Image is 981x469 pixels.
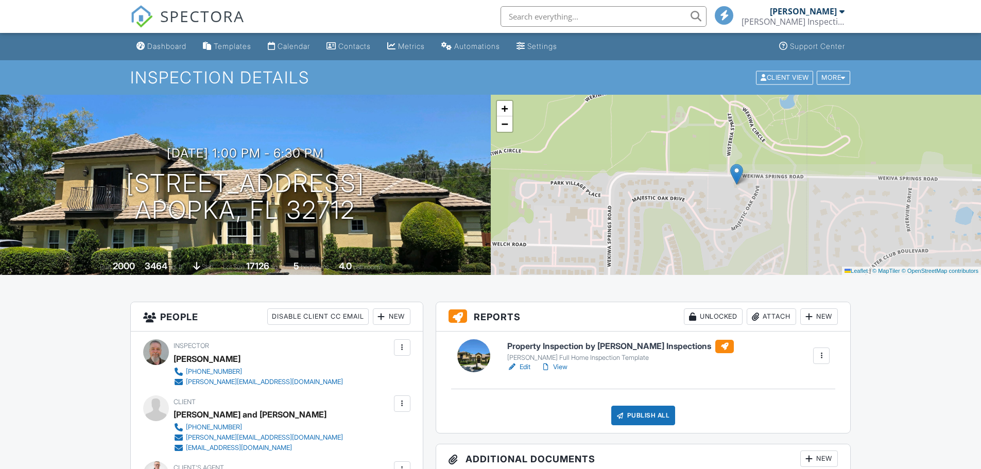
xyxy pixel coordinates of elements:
[527,42,557,50] div: Settings
[512,37,561,56] a: Settings
[790,42,845,50] div: Support Center
[322,37,375,56] a: Contacts
[845,268,868,274] a: Leaflet
[130,68,851,86] h1: Inspection Details
[338,42,371,50] div: Contacts
[742,16,845,27] div: DeSmith Inspections, LLC
[497,101,512,116] a: Zoom in
[100,263,111,271] span: Built
[497,116,512,132] a: Zoom out
[800,308,838,325] div: New
[167,146,324,160] h3: [DATE] 1:00 pm - 6:30 pm
[507,362,530,372] a: Edit
[817,71,850,84] div: More
[501,117,508,130] span: −
[278,42,310,50] div: Calendar
[353,263,383,271] span: bathrooms
[872,268,900,274] a: © MapTiler
[160,5,245,27] span: SPECTORA
[869,268,871,274] span: |
[267,308,369,325] div: Disable Client CC Email
[186,423,242,431] div: [PHONE_NUMBER]
[541,362,567,372] a: View
[398,42,425,50] div: Metrics
[271,263,284,271] span: sq.ft.
[454,42,500,50] div: Automations
[507,340,734,353] h6: Property Inspection by [PERSON_NAME] Inspections
[770,6,837,16] div: [PERSON_NAME]
[132,37,191,56] a: Dashboard
[507,340,734,362] a: Property Inspection by [PERSON_NAME] Inspections [PERSON_NAME] Full Home Inspection Template
[186,368,242,376] div: [PHONE_NUMBER]
[730,164,743,185] img: Marker
[800,450,838,467] div: New
[174,443,343,453] a: [EMAIL_ADDRESS][DOMAIN_NAME]
[246,260,269,271] div: 17126
[294,260,299,271] div: 5
[902,268,978,274] a: © OpenStreetMap contributors
[501,6,707,27] input: Search everything...
[501,102,508,115] span: +
[126,170,365,224] h1: [STREET_ADDRESS] Apopka, FL 32712
[202,263,213,271] span: slab
[174,367,343,377] a: [PHONE_NUMBER]
[174,432,343,443] a: [PERSON_NAME][EMAIL_ADDRESS][DOMAIN_NAME]
[223,263,245,271] span: Lot Size
[214,42,251,50] div: Templates
[339,260,352,271] div: 4.0
[169,263,183,271] span: sq. ft.
[507,354,734,362] div: [PERSON_NAME] Full Home Inspection Template
[130,5,153,28] img: The Best Home Inspection Software - Spectora
[174,422,343,432] a: [PHONE_NUMBER]
[131,302,423,332] h3: People
[174,407,326,422] div: [PERSON_NAME] and [PERSON_NAME]
[684,308,743,325] div: Unlocked
[186,378,343,386] div: [PERSON_NAME][EMAIL_ADDRESS][DOMAIN_NAME]
[199,37,255,56] a: Templates
[174,342,209,350] span: Inspector
[383,37,429,56] a: Metrics
[611,406,676,425] div: Publish All
[775,37,849,56] a: Support Center
[437,37,504,56] a: Automations (Basic)
[113,260,135,271] div: 2000
[436,302,851,332] h3: Reports
[301,263,329,271] span: bedrooms
[174,377,343,387] a: [PERSON_NAME][EMAIL_ADDRESS][DOMAIN_NAME]
[747,308,796,325] div: Attach
[756,71,813,84] div: Client View
[147,42,186,50] div: Dashboard
[174,351,240,367] div: [PERSON_NAME]
[130,14,245,36] a: SPECTORA
[755,73,816,81] a: Client View
[264,37,314,56] a: Calendar
[186,433,343,442] div: [PERSON_NAME][EMAIL_ADDRESS][DOMAIN_NAME]
[186,444,292,452] div: [EMAIL_ADDRESS][DOMAIN_NAME]
[145,260,167,271] div: 3464
[174,398,196,406] span: Client
[373,308,410,325] div: New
